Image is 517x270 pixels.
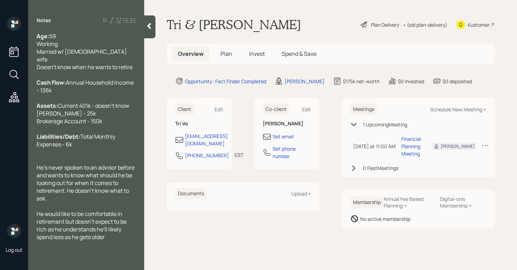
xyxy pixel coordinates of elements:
div: 1 Upcoming Meeting [363,121,407,128]
div: Digital-only Membership + [440,196,486,209]
h6: Client [175,104,194,115]
div: Set email [273,133,294,140]
img: retirable_logo.png [7,224,21,238]
span: Liabilities/Debt: [37,133,80,140]
span: Age: [37,32,49,40]
h6: Membership [350,197,384,208]
label: Notes [37,17,51,24]
span: Invest [249,50,265,58]
div: Annual Fee Based Planning + [384,196,434,209]
div: [PERSON_NAME] [441,143,475,150]
div: Edit [215,106,223,113]
span: Overview [178,50,204,58]
span: He would like to be comfortable in retirement but doesn't expect to be rich as he understands he'... [37,210,128,241]
div: Edit [302,106,311,113]
span: Current 401k - doesn't know [PERSON_NAME] - 25k Brokerage Account - 150k [37,102,129,125]
span: Spend & Save [282,50,317,58]
div: EST [235,151,243,159]
div: Upload + [291,190,311,197]
h6: Tri Vo [175,121,223,127]
div: Opportunity · Fact Finder Completed [185,78,266,85]
div: $175k net-worth [343,78,379,85]
div: Plan Delivery [371,21,399,28]
div: [PHONE_NUMBER] [185,152,229,159]
span: 59 Working Married w/ [DEMOGRAPHIC_DATA] wife Doesn't know when he wants to retire [37,32,133,71]
h1: Tri & [PERSON_NAME] [167,17,301,32]
div: Kustomer [468,21,490,28]
h6: Documents [175,188,207,199]
h6: [PERSON_NAME] [263,121,311,127]
div: 0 Past Meeting s [363,164,398,172]
div: [DATE] at 11:00 AM [353,143,396,150]
div: Set phone number [273,145,311,160]
span: Assets: [37,102,58,110]
div: • (old plan-delivery) [403,21,447,28]
div: No active membership [360,215,410,223]
div: Log out [6,246,23,253]
span: He's never spoken to an advisor before and wants to know what should he be looking out for when i... [37,164,136,202]
div: [EMAIL_ADDRESS][DOMAIN_NAME] [185,132,228,147]
span: Plan [221,50,232,58]
div: $0 invested [398,78,424,85]
span: Cash Flow: [37,79,66,86]
span: Annual Household Income - 136k [37,79,135,94]
span: Total Monthly Expenses - 6k [37,133,116,148]
h6: Meetings [350,104,377,115]
div: Financial Planning Meeting [401,135,421,157]
div: $0 deposited [442,78,472,85]
h6: Co-client [263,104,289,115]
div: Schedule New Meeting + [430,106,486,113]
div: [PERSON_NAME] [285,78,325,85]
